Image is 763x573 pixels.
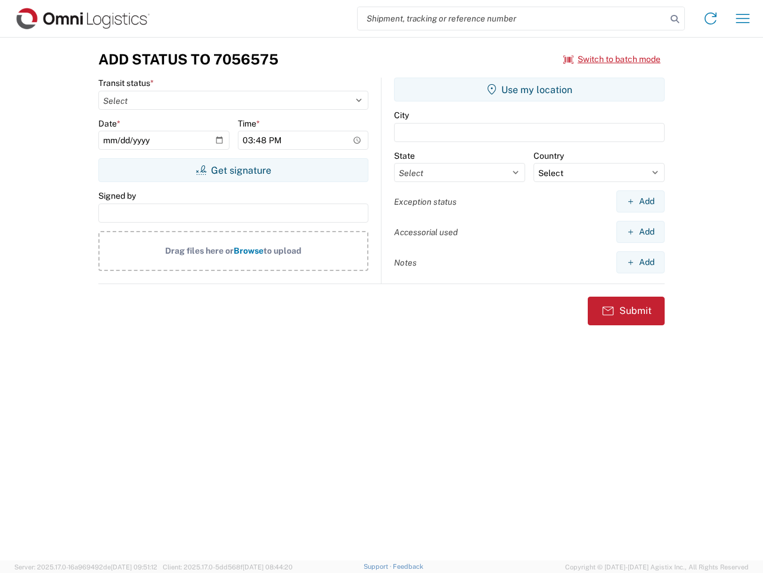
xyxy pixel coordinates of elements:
[364,563,393,570] a: Support
[394,150,415,161] label: State
[394,78,665,101] button: Use my location
[616,190,665,212] button: Add
[98,118,120,129] label: Date
[563,50,660,69] button: Switch to batch mode
[358,7,666,30] input: Shipment, tracking or reference number
[394,227,458,238] label: Accessorial used
[394,196,457,207] label: Exception status
[98,78,154,88] label: Transit status
[98,51,278,68] h3: Add Status to 7056575
[98,158,368,182] button: Get signature
[14,563,157,571] span: Server: 2025.17.0-16a969492de
[165,246,234,255] span: Drag files here or
[111,563,157,571] span: [DATE] 09:51:12
[163,563,293,571] span: Client: 2025.17.0-5dd568f
[393,563,423,570] a: Feedback
[565,562,749,572] span: Copyright © [DATE]-[DATE] Agistix Inc., All Rights Reserved
[238,118,260,129] label: Time
[616,221,665,243] button: Add
[534,150,564,161] label: Country
[394,257,417,268] label: Notes
[394,110,409,121] label: City
[588,297,665,325] button: Submit
[243,563,293,571] span: [DATE] 08:44:20
[616,251,665,273] button: Add
[263,246,302,255] span: to upload
[98,190,136,201] label: Signed by
[234,246,263,255] span: Browse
